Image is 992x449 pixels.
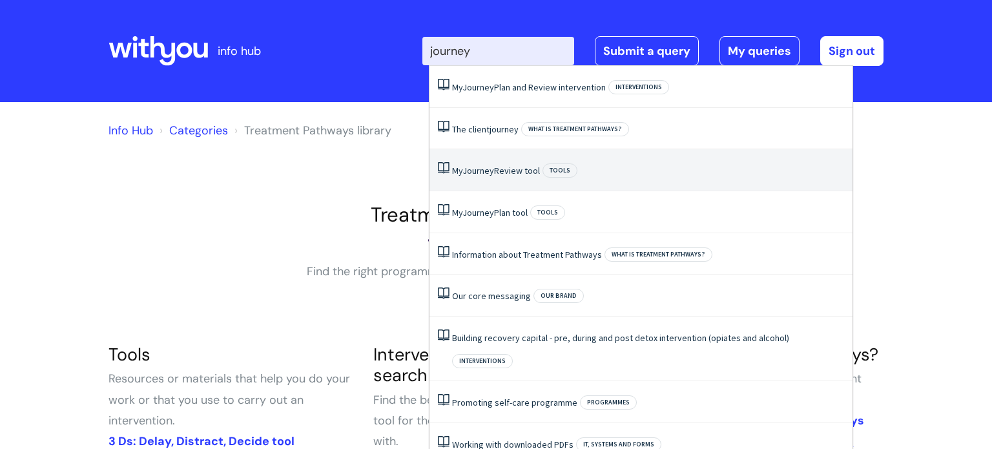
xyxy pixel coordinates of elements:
input: Search [422,37,574,65]
p: info hub [218,41,261,61]
a: Information about Treatment Pathways [452,249,602,260]
span: Tools [530,205,565,220]
a: MyJourneyPlan tool [452,207,528,218]
a: Categories [169,123,228,138]
a: MyJourneyReview tool [452,165,540,176]
a: Sign out [820,36,883,66]
a: Building recovery capital - pre, during and post detox intervention (opiates and alcohol) [452,332,789,344]
span: Tools [542,163,577,178]
span: Resources or materials that help you do your work or that you use to carry out an intervention. [108,371,350,428]
span: Journey [462,207,494,218]
a: Our core messaging [452,290,531,302]
h1: Treatment Pathways library [108,203,883,227]
a: MyJourneyPlan and Review intervention [452,81,606,93]
li: Treatment Pathways library [231,120,391,141]
a: Tools [108,343,150,366]
a: Info Hub [108,123,153,138]
span: What is Treatment Pathways? [521,122,629,136]
span: Our brand [533,289,584,303]
a: Promoting self-care programme [452,397,577,408]
span: Journey [462,165,494,176]
li: Solution home [156,120,228,141]
a: Submit a query [595,36,699,66]
span: Interventions [608,80,669,94]
div: | - [422,36,883,66]
span: journey [490,123,519,135]
a: The clientjourney [452,123,519,135]
span: Programmes [580,395,637,410]
a: My queries [719,36,800,66]
span: Journey [462,81,494,93]
a: Interventions and tools search [373,343,561,386]
a: 3 Ds: Delay, Distract, Decide tool [108,433,294,449]
span: Interventions [452,354,513,368]
span: What is Treatment Pathways? [604,247,712,262]
p: Find the right programmes, interventions and tools for the client you're working with. [302,261,690,303]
